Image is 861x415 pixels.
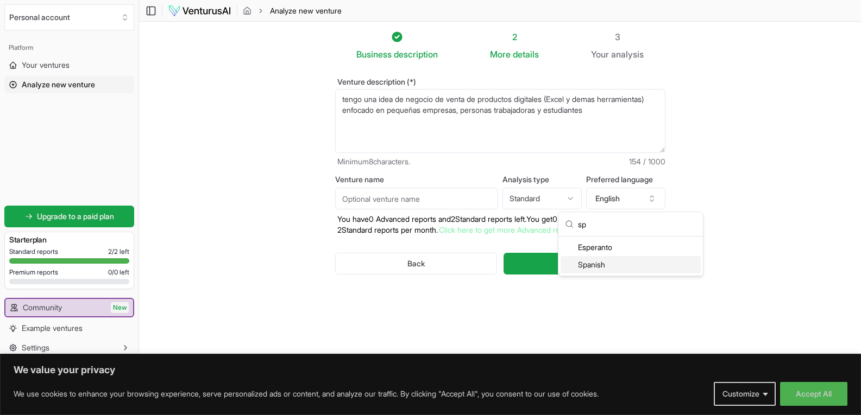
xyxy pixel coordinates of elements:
[14,363,847,376] p: We value your privacy
[335,89,665,153] textarea: tengo una idea de negocio de venta de productos digitales (Excel y demas herramientas) enfocado e...
[5,299,133,316] a: CommunityNew
[586,176,665,183] label: Preferred language
[561,256,701,273] div: Spanish
[9,268,58,277] span: Premium reports
[22,60,70,71] span: Your ventures
[4,56,134,74] a: Your ventures
[335,253,498,274] button: Back
[14,387,599,400] p: We use cookies to enhance your browsing experience, serve personalized ads or content, and analyz...
[586,188,665,209] button: English
[561,239,701,256] div: Esperanto
[394,49,438,60] span: description
[335,188,498,209] input: Optional venture name
[591,48,609,61] span: Your
[629,156,665,167] span: 154 / 1000
[611,49,644,60] span: analysis
[37,211,114,222] span: Upgrade to a paid plan
[439,225,579,234] a: Click here to get more Advanced reports.
[504,253,665,274] button: Generate
[9,247,58,256] span: Standard reports
[22,79,95,90] span: Analyze new venture
[335,176,498,183] label: Venture name
[578,212,696,236] input: Search language...
[108,247,129,256] span: 2 / 2 left
[337,156,410,167] span: Minimum 8 characters.
[4,320,134,337] a: Example ventures
[335,78,665,86] label: Venture description (*)
[714,382,776,406] button: Customize
[4,206,134,227] a: Upgrade to a paid plan
[356,48,392,61] span: Business
[108,268,129,277] span: 0 / 0 left
[23,302,62,313] span: Community
[490,48,511,61] span: More
[9,234,129,245] h3: Starter plan
[780,382,847,406] button: Accept All
[335,214,665,235] p: You have 0 Advanced reports and 2 Standard reports left. Y ou get 0 Advanced reports and 2 Standa...
[243,5,342,16] nav: breadcrumb
[168,4,231,17] img: logo
[591,30,644,43] div: 3
[22,342,49,353] span: Settings
[4,76,134,93] a: Analyze new venture
[270,5,342,16] span: Analyze new venture
[4,339,134,356] button: Settings
[513,49,539,60] span: details
[4,39,134,56] div: Platform
[490,30,539,43] div: 2
[502,176,582,183] label: Analysis type
[4,4,134,30] button: Select an organization
[111,302,129,313] span: New
[22,323,83,334] span: Example ventures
